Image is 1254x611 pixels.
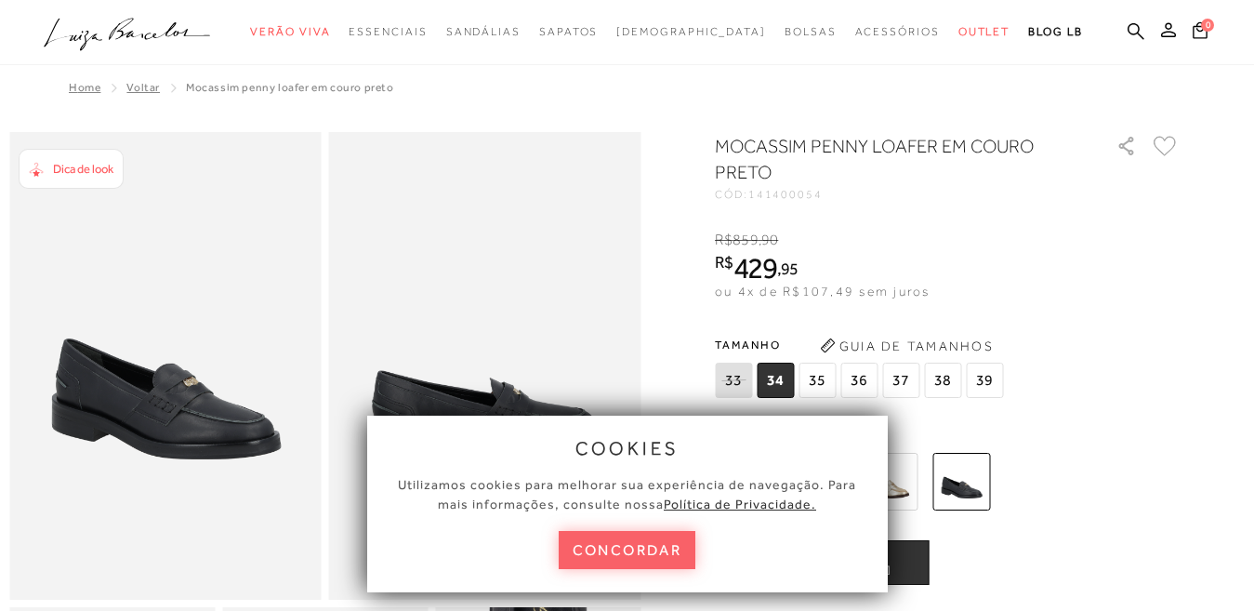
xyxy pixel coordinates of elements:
[932,453,990,511] img: MOCASSIM PENNY LOAFER EM COURO PRETO
[840,363,878,398] span: 36
[398,477,856,511] span: Utilizamos cookies para melhorar sua experiência de navegação. Para mais informações, consulte nossa
[757,363,794,398] span: 34
[924,363,961,398] span: 38
[958,15,1010,49] a: noSubCategoriesText
[539,15,598,49] a: noSubCategoriesText
[882,363,919,398] span: 37
[575,438,680,458] span: cookies
[748,188,823,201] span: 141400054
[781,259,799,278] span: 95
[715,363,752,398] span: 33
[53,162,113,176] span: Dica de look
[69,81,100,94] a: Home
[715,432,1180,444] span: Mais cores
[9,132,322,600] img: image
[664,497,816,511] a: Política de Privacidade.
[785,15,837,49] a: noSubCategoriesText
[715,254,733,271] i: R$
[715,331,1008,359] span: Tamanho
[559,531,696,569] button: concordar
[759,232,779,248] i: ,
[799,363,836,398] span: 35
[1201,19,1214,32] span: 0
[813,331,999,361] button: Guia de Tamanhos
[1028,25,1082,38] span: BLOG LB
[733,232,758,248] span: 859
[446,15,521,49] a: noSubCategoriesText
[1187,20,1213,46] button: 0
[250,15,330,49] a: noSubCategoriesText
[186,81,394,94] span: MOCASSIM PENNY LOAFER EM COURO PRETO
[329,132,641,600] img: image
[715,189,1087,200] div: CÓD:
[958,25,1010,38] span: Outlet
[539,25,598,38] span: Sapatos
[966,363,1003,398] span: 39
[855,15,940,49] a: noSubCategoriesText
[616,15,766,49] a: noSubCategoriesText
[1028,15,1082,49] a: BLOG LB
[616,25,766,38] span: [DEMOGRAPHIC_DATA]
[250,25,330,38] span: Verão Viva
[715,133,1063,185] h1: MOCASSIM PENNY LOAFER EM COURO PRETO
[126,81,160,94] a: Voltar
[349,15,427,49] a: noSubCategoriesText
[785,25,837,38] span: Bolsas
[349,25,427,38] span: Essenciais
[715,284,930,299] span: ou 4x de R$107,49 sem juros
[761,232,778,248] span: 90
[777,260,799,277] i: ,
[855,25,940,38] span: Acessórios
[733,251,777,285] span: 429
[446,25,521,38] span: Sandálias
[715,232,733,248] i: R$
